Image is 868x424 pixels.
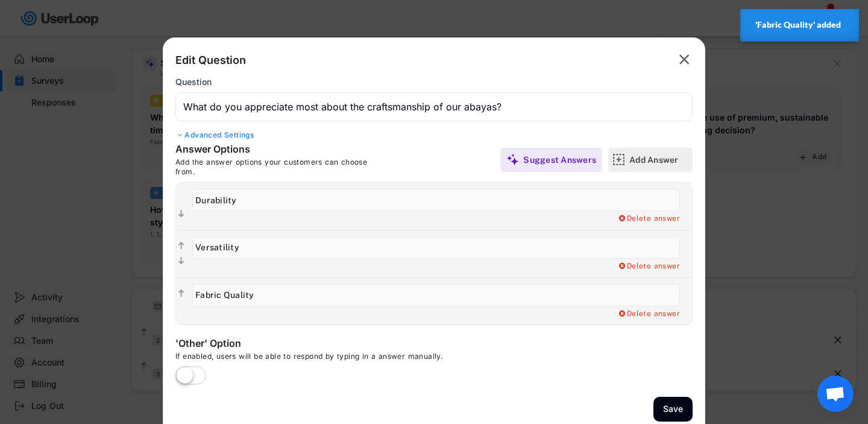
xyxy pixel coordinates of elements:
button:  [176,208,186,220]
div: Answer Options [175,143,356,157]
text:  [178,241,184,251]
div: If enabled, users will be able to respond by typing in a answer manually. [175,352,537,366]
text:  [178,288,184,299]
button: Save [653,397,693,422]
div: Edit Question [175,53,246,68]
div: Add Answer [629,154,690,165]
text:  [679,51,690,68]
div: Delete answer [617,309,680,319]
button:  [676,50,693,69]
button:  [176,255,186,267]
button:  [176,288,186,300]
input: Durability [192,189,680,211]
strong: 'Fabric Quality' added [755,20,841,30]
text:  [178,209,184,219]
input: Fabric Quality [192,284,680,306]
button:  [176,240,186,252]
div: Add the answer options your customers can choose from. [175,157,386,176]
div: Delete answer [617,214,680,224]
input: Type your question here... [175,92,693,121]
div: Question [175,77,212,87]
div: Suggest Answers [523,154,596,165]
div: Delete answer [617,262,680,271]
input: Versatility [192,236,680,259]
img: MagicMajor%20%28Purple%29.svg [506,153,519,166]
a: Open chat [817,376,854,412]
text:  [178,256,184,266]
div: Advanced Settings [175,130,693,140]
div: 'Other' Option [175,337,417,352]
img: AddMajor.svg [612,153,625,166]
